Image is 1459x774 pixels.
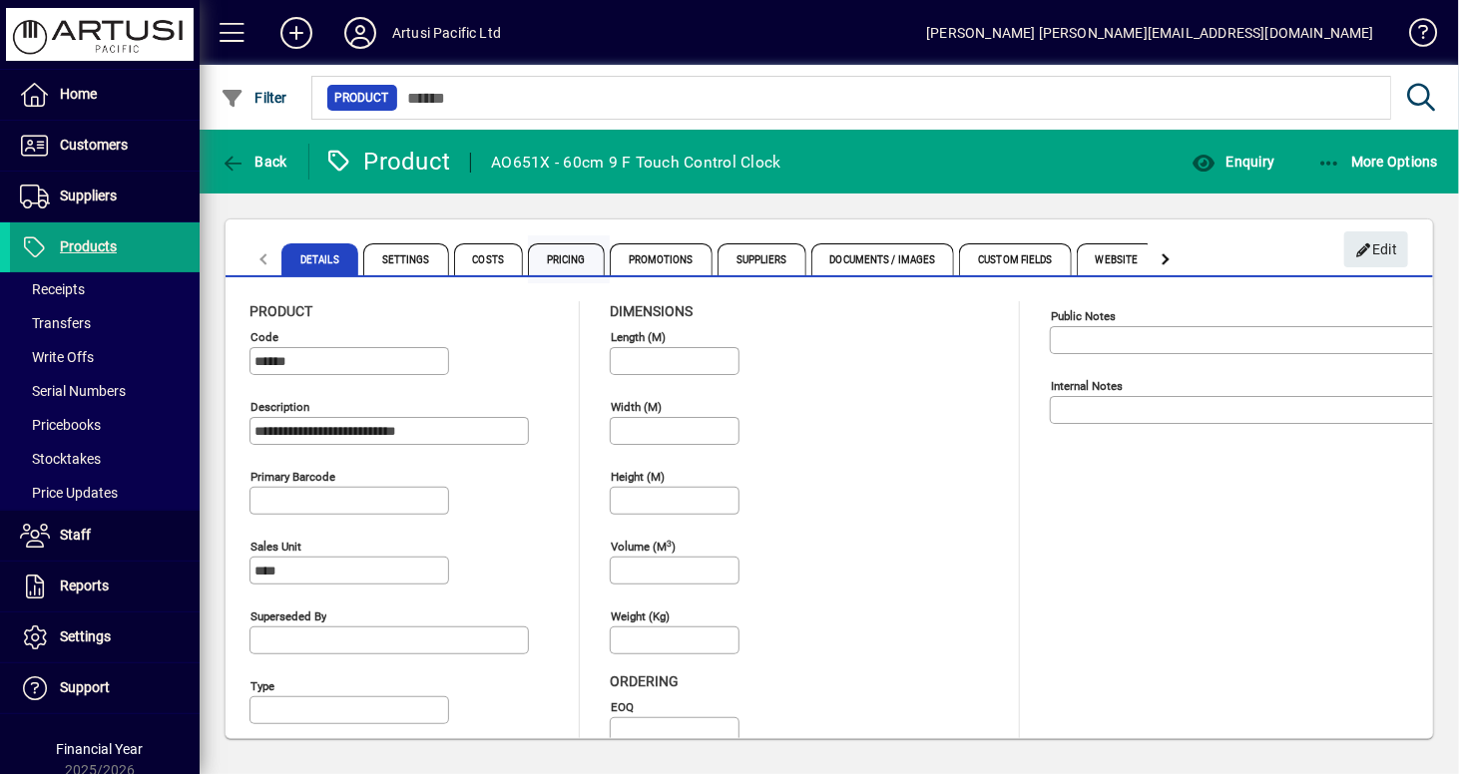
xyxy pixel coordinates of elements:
a: Suppliers [10,172,200,221]
mat-label: Type [250,679,274,693]
div: AO651X - 60cm 9 F Touch Control Clock [491,147,780,179]
span: Filter [221,90,287,106]
span: Customers [60,137,128,153]
span: Price Updates [20,485,118,501]
span: Costs [454,243,524,275]
mat-label: Length (m) [611,330,666,344]
a: Receipts [10,272,200,306]
mat-label: Height (m) [611,470,665,484]
button: Add [264,15,328,51]
span: Home [60,86,97,102]
span: Staff [60,527,91,543]
mat-label: Weight (Kg) [611,609,670,623]
span: Dimensions [610,303,693,319]
span: Details [281,243,358,275]
span: Product [249,303,312,319]
span: Support [60,679,110,695]
a: Write Offs [10,340,200,374]
span: Product [335,88,389,108]
a: Transfers [10,306,200,340]
span: Website [1077,243,1158,275]
a: Price Updates [10,476,200,510]
span: Promotions [610,243,713,275]
a: Staff [10,511,200,561]
span: Enquiry [1192,154,1274,170]
span: Reports [60,578,109,593]
sup: 3 [667,538,672,548]
a: Home [10,70,200,120]
span: Ordering [610,673,679,689]
button: Edit [1344,231,1408,267]
span: Suppliers [60,188,117,203]
div: Product [324,146,451,178]
mat-label: Description [250,400,309,414]
mat-label: Public Notes [1051,309,1116,323]
mat-label: Width (m) [611,400,662,414]
button: Enquiry [1187,144,1279,180]
span: Financial Year [57,741,144,757]
a: Reports [10,562,200,611]
span: Settings [363,243,449,275]
span: Suppliers [718,243,806,275]
mat-label: Sales unit [250,540,301,554]
span: Documents / Images [811,243,955,275]
mat-label: Primary barcode [250,470,335,484]
div: [PERSON_NAME] [PERSON_NAME][EMAIL_ADDRESS][DOMAIN_NAME] [926,17,1374,49]
button: Profile [328,15,392,51]
a: Pricebooks [10,408,200,442]
mat-label: Internal Notes [1051,379,1123,393]
span: Stocktakes [20,451,101,467]
span: Custom Fields [959,243,1071,275]
span: Write Offs [20,349,94,365]
button: More Options [1312,144,1444,180]
a: Settings [10,612,200,662]
mat-label: Volume (m ) [611,540,676,554]
a: Knowledge Base [1394,4,1434,69]
span: Pricebooks [20,417,101,433]
a: Stocktakes [10,442,200,476]
span: Transfers [20,315,91,331]
span: Serial Numbers [20,383,126,399]
span: Back [221,154,287,170]
span: More Options [1317,154,1439,170]
mat-label: Superseded by [250,609,326,623]
button: Back [216,144,292,180]
a: Support [10,663,200,713]
a: Customers [10,121,200,171]
span: Edit [1355,233,1398,266]
div: Artusi Pacific Ltd [392,17,501,49]
span: Products [60,238,117,254]
button: Filter [216,80,292,116]
span: Pricing [528,243,605,275]
span: Settings [60,628,111,644]
app-page-header-button: Back [200,144,309,180]
mat-label: EOQ [611,700,634,714]
mat-label: Code [250,330,278,344]
a: Serial Numbers [10,374,200,408]
span: Receipts [20,281,85,297]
